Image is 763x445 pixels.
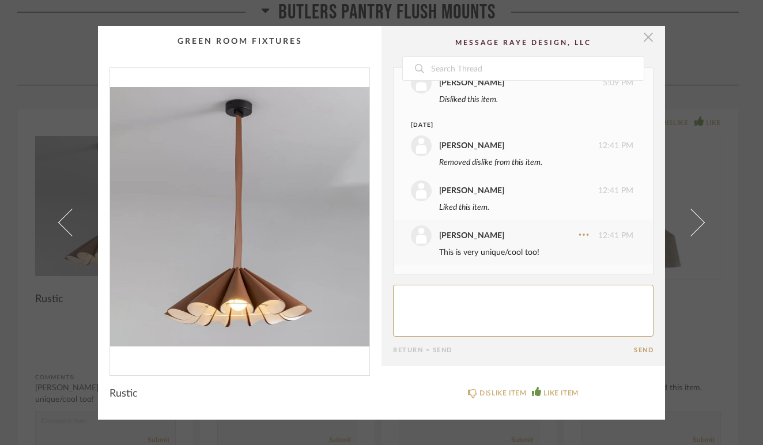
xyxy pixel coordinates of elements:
[439,184,504,197] div: [PERSON_NAME]
[439,246,633,259] div: This is very unique/cool too!
[439,201,633,214] div: Liked this item.
[411,121,612,130] div: [DATE]
[411,135,633,156] div: 12:41 PM
[543,387,578,399] div: LIKE ITEM
[110,68,369,366] img: 537ec31f-1ae6-48d7-9577-b0b783ea110c_1000x1000.jpg
[439,229,504,242] div: [PERSON_NAME]
[411,180,633,201] div: 12:41 PM
[109,387,138,400] span: Rustic
[110,68,369,366] div: 0
[393,346,634,354] div: Return = Send
[634,346,654,354] button: Send
[411,225,633,246] div: 12:41 PM
[411,73,633,93] div: 5:09 PM
[439,156,633,169] div: Removed dislike from this item.
[637,26,660,49] button: Close
[439,93,633,106] div: Disliked this item.
[439,139,504,152] div: [PERSON_NAME]
[430,57,644,80] input: Search Thread
[439,77,504,89] div: [PERSON_NAME]
[479,387,526,399] div: DISLIKE ITEM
